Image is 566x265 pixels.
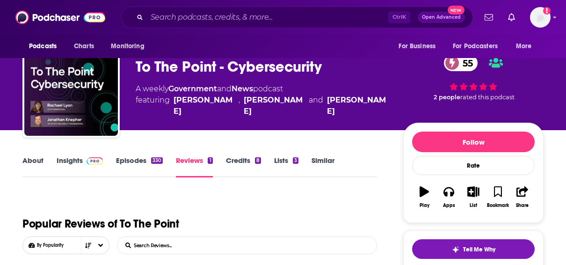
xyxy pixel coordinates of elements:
span: Open Advanced [422,15,461,20]
button: open menu [22,37,69,55]
a: Carolyn Ford [327,95,388,117]
span: Monitoring [111,40,144,53]
h1: Popular Reviews of To The Point [22,215,179,233]
span: and [309,95,323,117]
a: Lists3 [274,156,298,177]
button: Play [412,180,436,214]
span: More [516,40,532,53]
img: tell me why sparkle [452,246,459,253]
button: open menu [509,37,544,55]
span: For Podcasters [453,40,498,53]
span: rated this podcast [460,94,515,101]
div: 55 2 peoplerated this podcast [403,49,544,107]
img: To The Point - Cybersecurity [24,42,118,136]
span: featuring [136,95,388,117]
button: open menu [392,37,447,55]
input: Search podcasts, credits, & more... [147,10,388,25]
span: Charts [74,40,94,53]
div: Play [420,203,429,208]
button: Open AdvancedNew [418,12,465,23]
button: Show profile menu [530,7,551,28]
a: Rachael Lyon [174,95,235,117]
a: 55 [444,55,478,71]
div: Search podcasts, credits, & more... [121,7,473,28]
svg: Add a profile image [543,7,551,15]
div: Rate [412,156,535,175]
div: Bookmark [487,203,509,208]
a: Credits8 [226,156,261,177]
span: Logged in as Imrobi8r [530,7,551,28]
span: Tell Me Why [463,246,495,253]
span: Podcasts [29,40,57,53]
a: Government [168,84,217,93]
div: List [470,203,477,208]
a: Reviews1 [176,156,212,177]
div: 330 [151,157,163,164]
img: User Profile [530,7,551,28]
span: 55 [453,55,478,71]
div: 8 [255,157,261,164]
span: By Popularity [37,243,97,248]
button: open menu [104,37,156,55]
button: open menu [447,37,511,55]
img: Podchaser Pro [87,157,103,165]
a: Show notifications dropdown [481,9,497,25]
a: Show notifications dropdown [504,9,519,25]
a: Charts [68,37,100,55]
span: 2 people [434,94,460,101]
button: Choose List sort [22,236,109,254]
span: and [217,84,232,93]
button: List [461,180,486,214]
span: New [448,6,464,15]
button: Bookmark [486,180,510,214]
span: , [239,95,240,117]
button: Apps [436,180,461,214]
div: Apps [443,203,455,208]
div: 1 [208,157,212,164]
span: Ctrl K [388,11,410,23]
img: Podchaser - Follow, Share and Rate Podcasts [15,8,105,26]
a: Eric Trexler [244,95,305,117]
button: tell me why sparkleTell Me Why [412,239,535,259]
a: Similar [312,156,334,177]
div: Share [516,203,529,208]
a: InsightsPodchaser Pro [57,156,103,177]
span: For Business [399,40,435,53]
div: A weekly podcast [136,83,388,117]
a: About [22,156,44,177]
a: Episodes330 [116,156,163,177]
a: News [232,84,253,93]
button: Follow [412,132,535,152]
div: 3 [293,157,298,164]
button: Share [510,180,535,214]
